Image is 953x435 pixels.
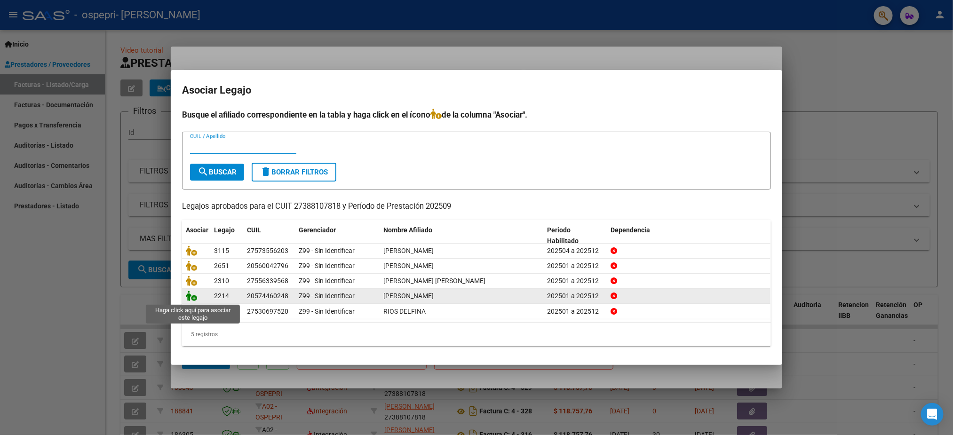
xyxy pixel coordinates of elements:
datatable-header-cell: Legajo [210,220,243,251]
div: 202501 a 202512 [547,291,603,301]
span: Z99 - Sin Identificar [299,277,355,285]
h4: Busque el afiliado correspondiente en la tabla y haga click en el ícono de la columna "Asociar". [182,109,771,121]
span: 2220 [214,308,229,315]
datatable-header-cell: Dependencia [607,220,770,251]
datatable-header-cell: Gerenciador [295,220,380,251]
span: Z99 - Sin Identificar [299,292,355,300]
mat-icon: delete [260,166,271,177]
div: 202501 a 202512 [547,261,603,271]
span: ASPIAZU ROMAN LEON [383,262,434,269]
span: JARA MATEO VALENTIN [383,292,434,300]
span: 2310 [214,277,229,285]
div: 202504 a 202512 [547,245,603,256]
span: Gerenciador [299,226,336,234]
div: 202501 a 202512 [547,306,603,317]
span: Borrar Filtros [260,168,328,176]
div: 27556339568 [247,276,288,286]
span: Dependencia [611,226,650,234]
span: CUIL [247,226,261,234]
mat-icon: search [198,166,209,177]
span: 2651 [214,262,229,269]
span: Z99 - Sin Identificar [299,262,355,269]
span: 2214 [214,292,229,300]
span: Z99 - Sin Identificar [299,308,355,315]
span: Legajo [214,226,235,234]
span: LAMAS ESTEFANIA ABIGAIL [383,247,434,254]
span: Asociar [186,226,208,234]
datatable-header-cell: Nombre Afiliado [380,220,543,251]
span: AVILA COLANERI OLIVIA [383,277,485,285]
div: Open Intercom Messenger [921,403,944,426]
span: Nombre Afiliado [383,226,432,234]
button: Buscar [190,164,244,181]
button: Borrar Filtros [252,163,336,182]
span: Z99 - Sin Identificar [299,247,355,254]
div: 20560042796 [247,261,288,271]
div: 20574460248 [247,291,288,301]
datatable-header-cell: Periodo Habilitado [543,220,607,251]
div: 27573556203 [247,245,288,256]
h2: Asociar Legajo [182,81,771,99]
span: RIOS DELFINA [383,308,426,315]
datatable-header-cell: CUIL [243,220,295,251]
span: 3115 [214,247,229,254]
span: Periodo Habilitado [547,226,579,245]
div: 5 registros [182,323,771,346]
p: Legajos aprobados para el CUIT 27388107818 y Período de Prestación 202509 [182,201,771,213]
div: 202501 a 202512 [547,276,603,286]
div: 27530697520 [247,306,288,317]
span: Buscar [198,168,237,176]
datatable-header-cell: Asociar [182,220,210,251]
